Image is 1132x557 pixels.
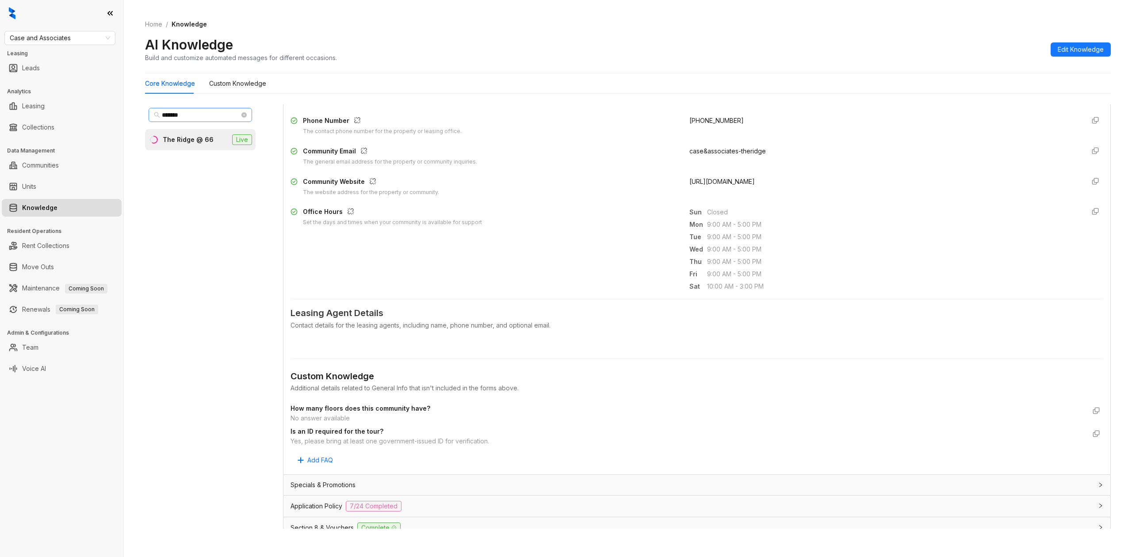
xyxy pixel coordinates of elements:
[2,279,122,297] li: Maintenance
[209,79,266,88] div: Custom Knowledge
[172,20,207,28] span: Knowledge
[1098,525,1103,530] span: collapsed
[1058,45,1104,54] span: Edit Knowledge
[22,360,46,378] a: Voice AI
[291,436,1086,446] div: Yes, please bring at least one government-issued ID for verification.
[307,455,333,465] span: Add FAQ
[22,178,36,195] a: Units
[22,156,59,174] a: Communities
[303,177,439,188] div: Community Website
[2,360,122,378] li: Voice AI
[2,301,122,318] li: Renewals
[9,7,15,19] img: logo
[303,158,477,166] div: The general email address for the property or community inquiries.
[291,370,1103,383] div: Custom Knowledge
[689,244,707,254] span: Wed
[22,339,38,356] a: Team
[2,199,122,217] li: Knowledge
[291,501,342,511] span: Application Policy
[145,53,337,62] div: Build and customize automated messages for different occasions.
[283,475,1110,495] div: Specials & Promotions
[357,523,401,533] span: Complete
[65,284,107,294] span: Coming Soon
[689,207,707,217] span: Sun
[22,258,54,276] a: Move Outs
[303,207,482,218] div: Office Hours
[143,19,164,29] a: Home
[707,232,1078,242] span: 9:00 AM - 5:00 PM
[22,301,98,318] a: RenewalsComing Soon
[303,146,477,158] div: Community Email
[291,383,1103,393] div: Additional details related to General Info that isn't included in the forms above.
[303,188,439,197] div: The website address for the property or community.
[7,329,123,337] h3: Admin & Configurations
[303,116,462,127] div: Phone Number
[2,258,122,276] li: Move Outs
[346,501,402,511] span: 7/24 Completed
[707,282,1078,291] span: 10:00 AM - 3:00 PM
[689,147,766,155] span: case&associates-theridge
[291,427,383,435] strong: Is an ID required for the tour?
[1051,42,1111,57] button: Edit Knowledge
[291,413,1086,423] div: No answer available
[10,31,110,45] span: Case and Associates
[2,339,122,356] li: Team
[241,112,247,118] span: close-circle
[283,496,1110,517] div: Application Policy7/24 Completed
[22,59,40,77] a: Leads
[689,269,707,279] span: Fri
[2,59,122,77] li: Leads
[689,232,707,242] span: Tue
[166,19,168,29] li: /
[2,118,122,136] li: Collections
[145,79,195,88] div: Core Knowledge
[707,257,1078,267] span: 9:00 AM - 5:00 PM
[2,97,122,115] li: Leasing
[291,320,1103,330] div: Contact details for the leasing agents, including name, phone number, and optional email.
[2,156,122,174] li: Communities
[291,306,1103,320] span: Leasing Agent Details
[689,282,707,291] span: Sat
[2,178,122,195] li: Units
[22,199,57,217] a: Knowledge
[7,88,123,95] h3: Analytics
[707,244,1078,254] span: 9:00 AM - 5:00 PM
[7,227,123,235] h3: Resident Operations
[145,36,233,53] h2: AI Knowledge
[291,480,356,490] span: Specials & Promotions
[22,237,69,255] a: Rent Collections
[7,50,123,57] h3: Leasing
[163,135,214,145] div: The Ridge @ 66
[1098,503,1103,508] span: collapsed
[707,269,1078,279] span: 9:00 AM - 5:00 PM
[291,523,354,533] span: Section 8 & Vouchers
[689,257,707,267] span: Thu
[1098,482,1103,488] span: collapsed
[689,220,707,229] span: Mon
[2,237,122,255] li: Rent Collections
[291,453,340,467] button: Add FAQ
[689,178,755,185] span: [URL][DOMAIN_NAME]
[303,218,482,227] div: Set the days and times when your community is available for support
[707,220,1078,229] span: 9:00 AM - 5:00 PM
[689,117,744,124] span: [PHONE_NUMBER]
[22,118,54,136] a: Collections
[154,112,160,118] span: search
[232,134,252,145] span: Live
[56,305,98,314] span: Coming Soon
[291,404,430,412] strong: How many floors does this community have?
[22,97,45,115] a: Leasing
[707,207,1078,217] span: Closed
[283,517,1110,538] div: Section 8 & VouchersComplete
[303,127,462,136] div: The contact phone number for the property or leasing office.
[7,147,123,155] h3: Data Management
